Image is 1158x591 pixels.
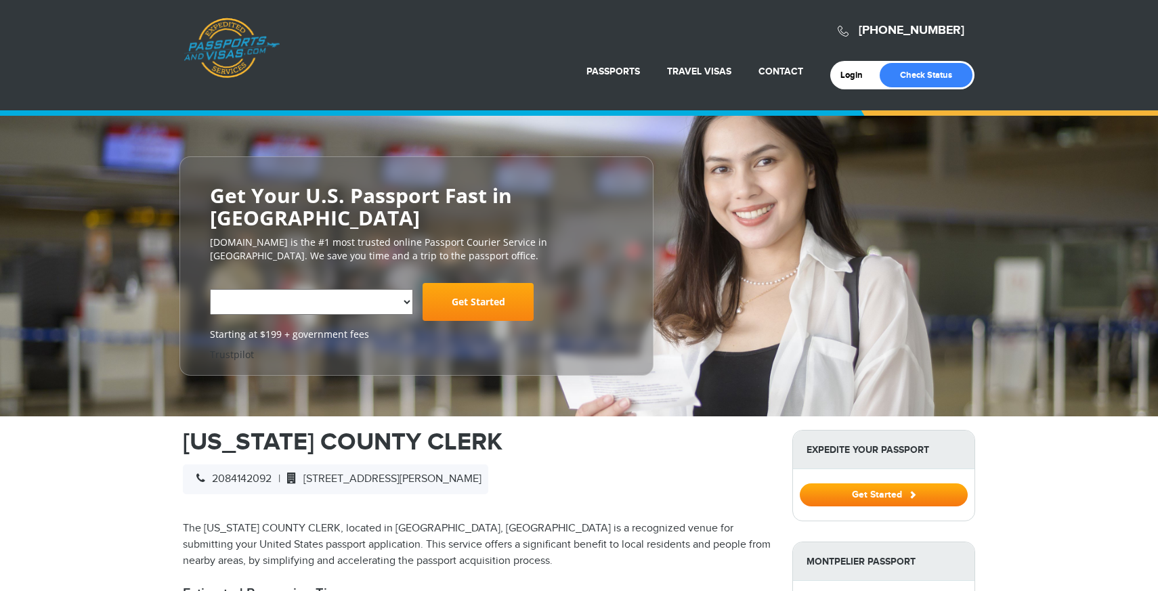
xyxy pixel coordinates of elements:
strong: Montpelier Passport [793,542,974,581]
a: Login [840,70,872,81]
a: Contact [758,66,803,77]
a: Check Status [880,63,972,87]
a: Get Started [800,489,968,500]
h1: [US_STATE] COUNTY CLERK [183,430,772,454]
button: Get Started [800,483,968,506]
a: Get Started [423,283,534,321]
p: [DOMAIN_NAME] is the #1 most trusted online Passport Courier Service in [GEOGRAPHIC_DATA]. We sav... [210,236,623,263]
span: 2084142092 [190,473,272,485]
span: Starting at $199 + government fees [210,328,623,341]
a: [PHONE_NUMBER] [859,23,964,38]
a: Trustpilot [210,348,254,361]
h2: Get Your U.S. Passport Fast in [GEOGRAPHIC_DATA] [210,184,623,229]
a: Passports & [DOMAIN_NAME] [184,18,280,79]
div: | [183,464,488,494]
strong: Expedite Your Passport [793,431,974,469]
a: Travel Visas [667,66,731,77]
span: [STREET_ADDRESS][PERSON_NAME] [280,473,481,485]
a: Passports [586,66,640,77]
p: The [US_STATE] COUNTY CLERK, located in [GEOGRAPHIC_DATA], [GEOGRAPHIC_DATA] is a recognized venu... [183,521,772,569]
